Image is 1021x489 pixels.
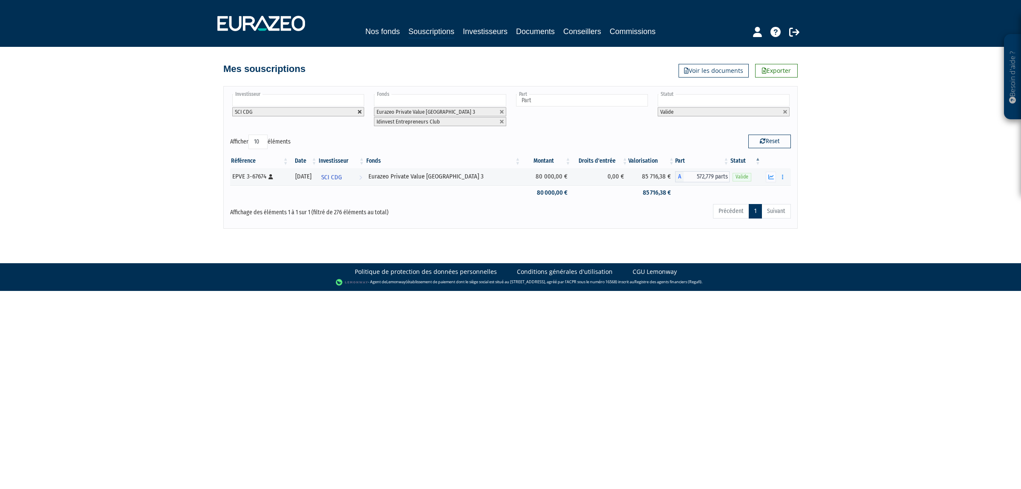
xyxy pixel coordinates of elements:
[521,154,571,168] th: Montant: activer pour trier la colonne par ordre croissant
[730,154,761,168] th: Statut : activer pour trier la colonne par ordre d&eacute;croissant
[368,172,519,181] div: Eurazeo Private Value [GEOGRAPHIC_DATA] 3
[359,170,362,185] i: Voir l'investisseur
[318,154,365,168] th: Investisseur: activer pour trier la colonne par ordre croissant
[675,154,730,168] th: Part: activer pour trier la colonne par ordre croissant
[1008,39,1018,115] p: Besoin d'aide ?
[748,135,791,148] button: Reset
[675,171,684,182] span: A
[365,154,522,168] th: Fonds: activer pour trier la colonne par ordre croissant
[268,174,273,179] i: [Français] Personne physique
[230,154,289,168] th: Référence : activer pour trier la colonne par ordre croissant
[684,171,730,182] span: 572,779 parts
[521,185,571,200] td: 80 000,00 €
[516,26,555,37] a: Documents
[318,168,365,185] a: SCI CDG
[755,64,798,78] a: Exporter
[321,170,342,185] span: SCI CDG
[9,278,1012,287] div: - Agent de (établissement de paiement dont le siège social est situé au [STREET_ADDRESS], agréé p...
[230,203,456,217] div: Affichage des éléments 1 à 1 sur 1 (filtré de 276 éléments au total)
[386,279,406,285] a: Lemonway
[628,168,675,185] td: 85 716,38 €
[289,154,318,168] th: Date: activer pour trier la colonne par ordre croissant
[572,154,629,168] th: Droits d'entrée: activer pour trier la colonne par ordre croissant
[376,118,440,125] span: Idinvest Entrepreneurs Club
[230,135,291,149] label: Afficher éléments
[628,154,675,168] th: Valorisation: activer pour trier la colonne par ordre croissant
[292,172,315,181] div: [DATE]
[733,173,751,181] span: Valide
[336,278,368,287] img: logo-lemonway.png
[634,279,702,285] a: Registre des agents financiers (Regafi)
[408,26,454,39] a: Souscriptions
[223,64,305,74] h4: Mes souscriptions
[232,172,286,181] div: EPVE 3-67674
[628,185,675,200] td: 85 716,38 €
[248,135,268,149] select: Afficheréléments
[217,16,305,31] img: 1732889491-logotype_eurazeo_blanc_rvb.png
[675,171,730,182] div: A - Eurazeo Private Value Europe 3
[517,268,613,276] a: Conditions générales d'utilisation
[376,109,475,115] span: Eurazeo Private Value [GEOGRAPHIC_DATA] 3
[679,64,749,78] a: Voir les documents
[463,26,508,37] a: Investisseurs
[633,268,677,276] a: CGU Lemonway
[365,26,400,37] a: Nos fonds
[749,204,762,219] a: 1
[563,26,601,37] a: Conseillers
[355,268,497,276] a: Politique de protection des données personnelles
[572,168,629,185] td: 0,00 €
[660,109,673,115] span: Valide
[235,109,252,115] span: SCI CDG
[521,168,571,185] td: 80 000,00 €
[610,26,656,37] a: Commissions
